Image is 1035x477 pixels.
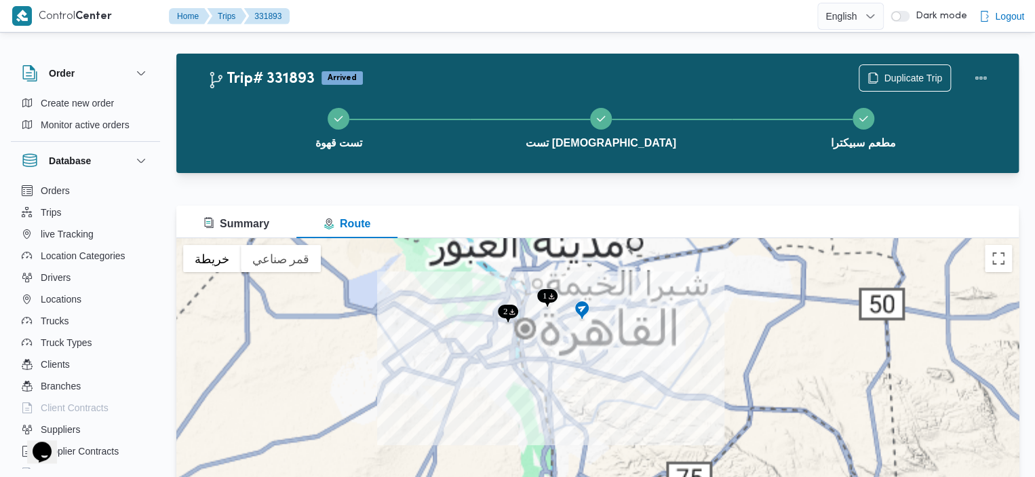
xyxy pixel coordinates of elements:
span: Suppliers [41,421,80,438]
span: Client Contracts [41,400,109,416]
button: عرض صور القمر الصناعي [241,245,321,272]
button: Client Contracts [16,397,155,419]
b: Center [75,12,112,22]
span: Logout [995,8,1024,24]
span: Route [324,218,370,229]
button: تست [DEMOGRAPHIC_DATA] [470,92,733,162]
button: Trucks [16,310,155,332]
button: Drivers [16,267,155,288]
span: Dark mode [910,11,966,22]
button: Trips [16,202,155,223]
button: عرض خريطة الشارع [183,245,241,272]
span: Create new order [41,95,114,111]
span: live Tracking [41,226,94,242]
svg: Step 3 is complete [858,113,869,124]
button: 331893 [243,8,290,24]
img: X8yXhbKr1z7QwAAAABJRU5ErkJggg== [12,6,32,26]
svg: Step 2 is complete [595,113,606,124]
h3: Order [49,65,75,81]
span: Summary [203,218,269,229]
button: تبديل إلى العرض ملء الشاشة [985,245,1012,272]
button: Supplier Contracts [16,440,155,462]
svg: Step 1 is complete [333,113,344,124]
button: Create new order [16,92,155,114]
button: Home [169,8,210,24]
span: Duplicate Trip [884,70,942,86]
span: Orders [41,183,70,199]
button: Branches [16,375,155,397]
button: Database [22,153,149,169]
button: Clients [16,354,155,375]
span: Location Categories [41,248,125,264]
span: Trips [41,204,62,221]
span: Truck Types [41,335,92,351]
button: Locations [16,288,155,310]
button: تست قهوة [208,92,470,162]
span: Trucks [41,313,69,329]
b: Arrived [328,74,357,82]
span: Monitor active orders [41,117,130,133]
div: Order [11,92,160,141]
button: Duplicate Trip [859,64,951,92]
button: Logout [973,3,1030,30]
button: Actions [967,64,994,92]
button: Trips [207,8,246,24]
h3: Database [49,153,91,169]
button: مطعم سبيكترا [732,92,994,162]
button: Monitor active orders [16,114,155,136]
span: Locations [41,291,81,307]
button: live Tracking [16,223,155,245]
iframe: chat widget [14,423,57,463]
button: Truck Types [16,332,155,354]
span: مطعم سبيكترا [831,135,895,151]
span: Supplier Contracts [41,443,119,459]
button: Orders [16,180,155,202]
span: Branches [41,378,81,394]
button: Order [22,65,149,81]
button: Suppliers [16,419,155,440]
span: تست قهوة [315,135,362,151]
div: Database [11,180,160,474]
span: Arrived [321,71,363,85]
span: Drivers [41,269,71,286]
h2: Trip# 331893 [208,71,315,88]
span: تست [DEMOGRAPHIC_DATA] [526,135,676,151]
span: Clients [41,356,70,373]
button: Location Categories [16,245,155,267]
